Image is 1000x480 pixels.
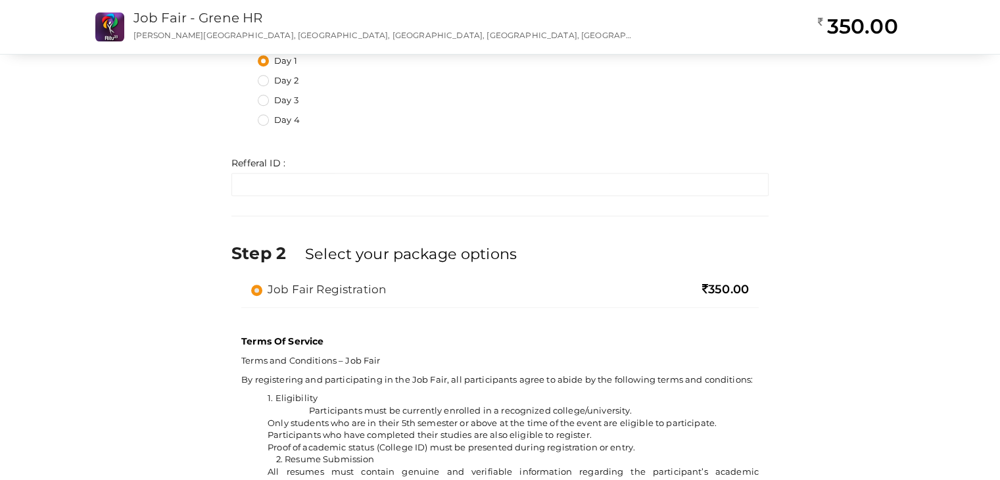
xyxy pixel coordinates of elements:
[268,392,759,404] li: 1. Eligibility
[241,374,753,385] span: By registering and participating in the Job Fair, all participants agree to abide by the followin...
[258,74,298,87] label: Day 2
[231,241,302,265] label: Step 2
[305,243,517,264] label: Select your package options
[268,441,759,454] li: Proof of academic status (College ID) must be presented during registration or entry.
[817,13,897,39] h2: 350.00
[133,30,634,41] p: [PERSON_NAME][GEOGRAPHIC_DATA], [GEOGRAPHIC_DATA], [GEOGRAPHIC_DATA], [GEOGRAPHIC_DATA], [GEOGRAP...
[258,55,297,68] label: Day 1
[133,10,263,26] a: Job Fair - Grene HR
[231,156,285,170] label: Refferal ID :
[241,335,759,348] p: Terms Of Service
[268,417,759,429] li: Only students who are in their 5th semester or above at the time of the event are eligible to par...
[241,354,759,367] p: Terms and Conditions – Job Fair
[702,282,749,297] span: 350.00
[268,429,759,441] li: Participants who have completed their studies are also eligible to register.
[95,12,124,41] img: CS2O7UHK_small.png
[258,114,300,127] label: Day 4
[276,454,375,464] span: 2. Resume Submission
[258,94,298,107] label: Day 3
[309,405,632,416] span: Participants must be currently enrolled in a recognized college/university.
[251,281,386,297] label: Job Fair Registration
